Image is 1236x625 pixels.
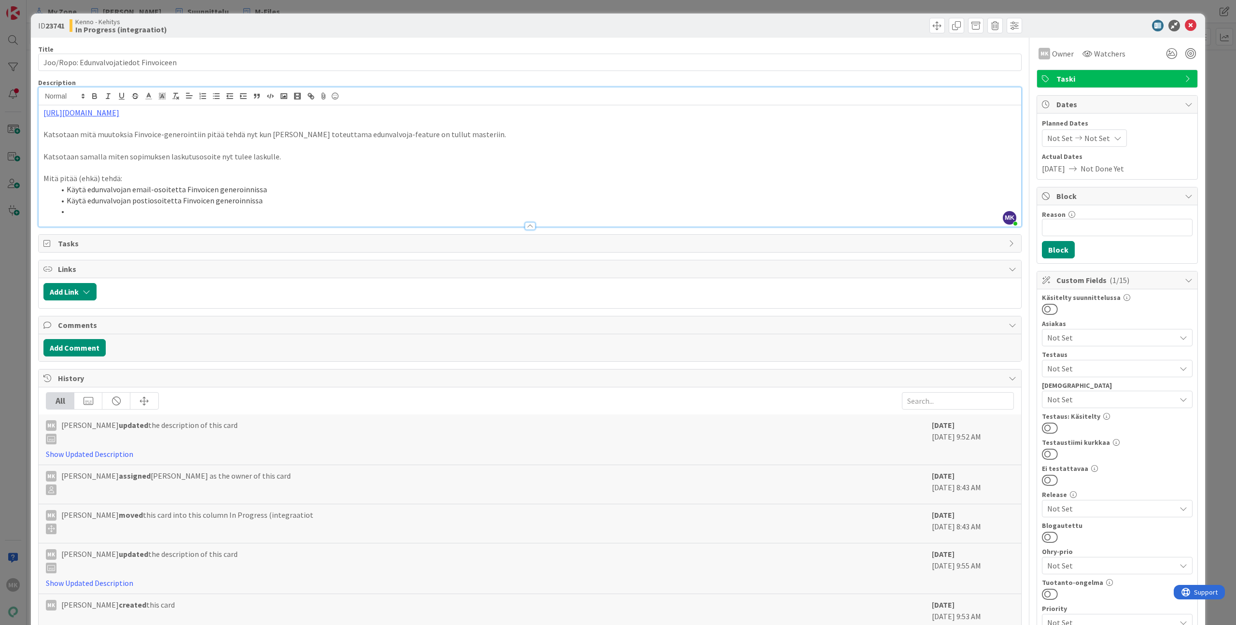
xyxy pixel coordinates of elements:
span: Tasks [58,238,1004,249]
div: Asiakas [1042,320,1193,327]
b: In Progress (integraatiot) [75,26,167,33]
span: Owner [1052,48,1074,59]
b: updated [119,420,148,430]
span: ( 1/15 ) [1110,275,1129,285]
span: Taski [1056,73,1180,85]
span: [PERSON_NAME] the description of this card [61,548,238,573]
b: [DATE] [932,549,955,559]
div: [DATE] 8:43 AM [932,470,1014,499]
b: moved [119,510,143,520]
div: Release [1042,491,1193,498]
span: Dates [1056,99,1180,110]
b: [DATE] [932,471,955,481]
div: All [46,393,74,409]
div: Ohry-prio [1042,548,1193,555]
div: MK [46,510,56,521]
span: Planned Dates [1042,118,1193,128]
span: Not Set [1047,394,1176,405]
div: MK [1039,48,1050,59]
span: Custom Fields [1056,274,1180,286]
span: Not Set [1047,559,1171,572]
span: Not Set [1084,132,1110,144]
b: updated [119,549,148,559]
span: Comments [58,319,1004,331]
span: Not Done Yet [1081,163,1124,174]
div: [DEMOGRAPHIC_DATA] [1042,382,1193,389]
div: [DATE] 9:52 AM [932,419,1014,460]
span: ID [38,20,65,31]
b: [DATE] [932,510,955,520]
div: MK [46,600,56,611]
a: Show Updated Description [46,449,133,459]
span: Description [38,78,76,87]
div: Testaus [1042,351,1193,358]
span: Links [58,263,1004,275]
b: 23741 [45,21,65,30]
input: Search... [902,392,1014,410]
div: [DATE] 9:53 AM [932,599,1014,622]
li: Käytä edunvalvojan postiosoitetta Finvoicen generoinnissa [55,195,1016,206]
p: Katsotaan mitä muutoksia Finvoice-generointiin pitää tehdä nyt kun [PERSON_NAME] toteuttama edunv... [43,129,1016,140]
label: Reason [1042,210,1066,219]
b: created [119,600,146,610]
span: Not Set [1047,503,1176,514]
li: Käytä edunvalvojan email-osoitetta Finvoicen generoinnissa [55,184,1016,195]
span: [PERSON_NAME] [PERSON_NAME] as the owner of this card [61,470,291,495]
span: [PERSON_NAME] this card into this column In Progress (integraatiot [61,509,313,534]
p: Mitä pitää (ehkä) tehdä: [43,173,1016,184]
b: [DATE] [932,600,955,610]
input: type card name here... [38,54,1022,71]
div: Testaustiimi kurkkaa [1042,439,1193,446]
div: Käsitelty suunnittelussa [1042,294,1193,301]
span: Support [20,1,44,13]
label: Title [38,45,54,54]
div: MK [46,549,56,560]
a: Show Updated Description [46,578,133,588]
div: Testaus: Käsitelty [1042,413,1193,420]
a: [URL][DOMAIN_NAME] [43,108,119,117]
div: Blogautettu [1042,522,1193,529]
span: Actual Dates [1042,152,1193,162]
span: [PERSON_NAME] the description of this card [61,419,238,444]
span: [PERSON_NAME] this card [61,599,175,611]
span: Not Set [1047,363,1176,374]
span: Block [1056,190,1180,202]
span: Not Set [1047,332,1176,343]
p: Katsotaan samalla miten sopimuksen laskutusosoite nyt tulee laskulle. [43,151,1016,162]
span: Kenno - Kehitys [75,18,167,26]
div: Tuotanto-ongelma [1042,579,1193,586]
b: assigned [119,471,151,481]
div: Ei testattavaa [1042,465,1193,472]
div: [DATE] 9:55 AM [932,548,1014,589]
span: [DATE] [1042,163,1065,174]
button: Add Link [43,283,97,300]
div: MK [46,471,56,482]
div: MK [46,420,56,431]
span: History [58,372,1004,384]
span: Watchers [1094,48,1125,59]
b: [DATE] [932,420,955,430]
div: [DATE] 8:43 AM [932,509,1014,538]
span: MK [1003,211,1016,225]
button: Add Comment [43,339,106,356]
div: Priority [1042,605,1193,612]
button: Block [1042,241,1075,258]
span: Not Set [1047,132,1073,144]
